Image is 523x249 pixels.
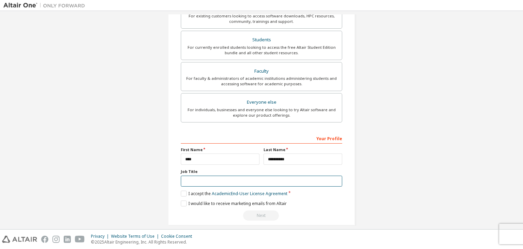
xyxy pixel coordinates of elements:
a: Academic End-User License Agreement [212,191,287,196]
div: Your Profile [181,133,342,144]
div: Privacy [91,234,111,239]
label: Job Title [181,169,342,174]
img: Altair One [3,2,89,9]
img: youtube.svg [75,236,85,243]
div: For individuals, businesses and everyone else looking to try Altair software and explore our prod... [185,107,338,118]
img: facebook.svg [41,236,48,243]
label: First Name [181,147,259,152]
div: For faculty & administrators of academic institutions administering students and accessing softwa... [185,76,338,87]
img: linkedin.svg [64,236,71,243]
div: For existing customers looking to access software downloads, HPC resources, community, trainings ... [185,13,338,24]
label: I would like to receive marketing emails from Altair [181,201,287,206]
div: Cookie Consent [161,234,196,239]
label: I accept the [181,191,287,196]
img: altair_logo.svg [2,236,37,243]
div: Everyone else [185,98,338,107]
div: Read and acccept EULA to continue [181,210,342,221]
p: © 2025 Altair Engineering, Inc. All Rights Reserved. [91,239,196,245]
img: instagram.svg [52,236,60,243]
div: For currently enrolled students looking to access the free Altair Student Edition bundle and all ... [185,45,338,56]
div: Students [185,35,338,45]
label: Last Name [264,147,342,152]
div: Faculty [185,67,338,76]
div: Website Terms of Use [111,234,161,239]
